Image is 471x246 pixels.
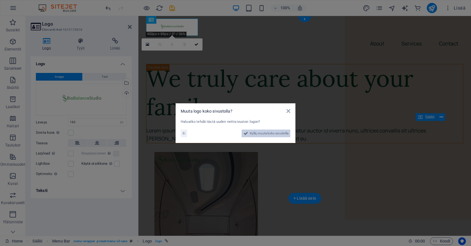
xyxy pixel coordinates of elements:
button: Kyllä, muuta koko sivustolla [242,130,290,137]
span: Muuta logo koko sivustolla? [181,109,232,114]
button: Ei [181,130,187,137]
span: Ei [183,130,185,137]
span: Kyllä, muuta koko sivustolla [250,130,288,137]
div: Haluatko tehdä tästä uuden nettisivuston logon? [181,119,290,125]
